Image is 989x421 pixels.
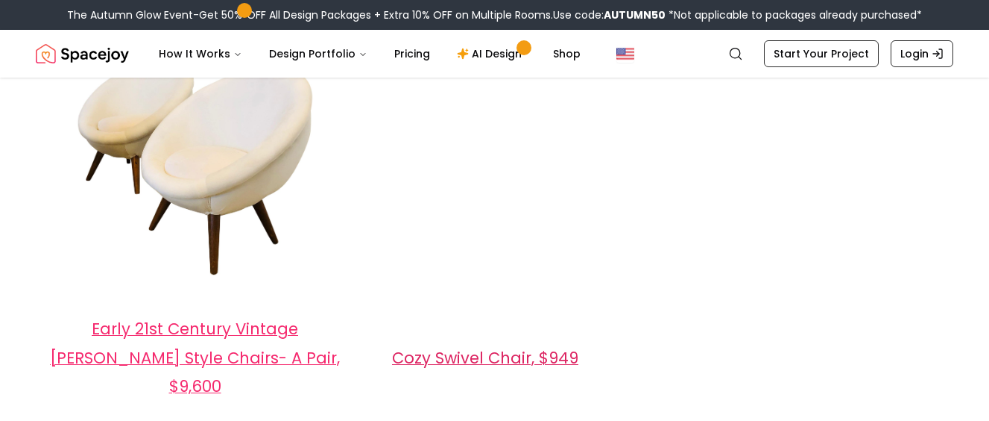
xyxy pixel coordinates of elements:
[65,37,326,298] img: Jean Royere Style Chairs
[445,39,538,69] a: AI Design
[541,39,593,69] a: Shop
[604,7,666,22] b: AUTUMN50
[147,39,593,69] nav: Main
[392,351,578,368] a: Cozy Swivel Chair, $949
[553,7,666,22] span: Use code:
[392,347,578,369] span: Cozy Swivel Chair, $949
[36,30,953,78] nav: Global
[147,39,254,69] button: How It Works
[764,40,879,67] a: Start Your Project
[355,37,616,298] img: Cozy Swivel Chair
[666,7,922,22] span: *Not applicable to packages already purchased*
[67,7,922,22] div: The Autumn Glow Event-Get 50% OFF All Design Packages + Extra 10% OFF on Multiple Rooms.
[891,40,953,67] a: Login
[36,39,129,69] img: Spacejoy Logo
[616,45,634,63] img: United States
[50,322,340,396] a: Early 21st Century Vintage [PERSON_NAME] Style Chairs- A Pair, $9,600
[382,39,442,69] a: Pricing
[36,39,129,69] a: Spacejoy
[257,39,379,69] button: Design Portfolio
[50,318,340,396] span: Early 21st Century Vintage [PERSON_NAME] Style Chairs- A Pair, $9,600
